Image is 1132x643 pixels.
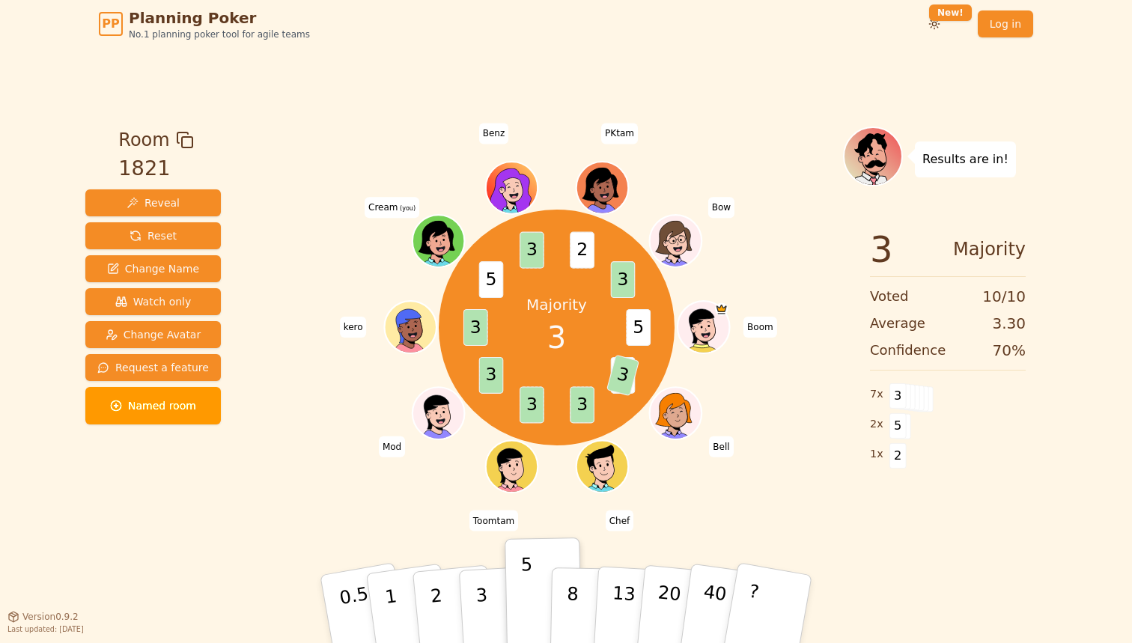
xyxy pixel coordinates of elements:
span: Version 0.9.2 [22,611,79,623]
div: 1821 [118,153,193,184]
div: New! [929,4,972,21]
span: 70 % [993,340,1026,361]
button: Change Avatar [85,321,221,348]
span: Reveal [127,195,180,210]
button: Reveal [85,189,221,216]
span: 7 x [870,386,883,403]
span: 3 [889,383,907,409]
span: 5 [626,309,651,346]
span: Click to change your name [365,197,419,218]
span: No.1 planning poker tool for agile teams [129,28,310,40]
span: Click to change your name [709,436,733,457]
span: Last updated: [DATE] [7,625,84,633]
span: 1 x [870,446,883,463]
span: 3 [520,231,544,268]
span: 3.30 [992,313,1026,334]
span: 3 [570,386,594,423]
span: 3 [870,231,893,267]
button: Change Name [85,255,221,282]
button: New! [921,10,948,37]
span: 3 [547,315,566,360]
p: 5 [521,554,534,635]
span: Click to change your name [601,124,638,144]
span: Change Avatar [106,327,201,342]
button: Request a feature [85,354,221,381]
span: Watch only [115,294,192,309]
p: Majority [526,294,587,315]
span: Click to change your name [606,511,634,531]
span: 10 / 10 [982,286,1026,307]
span: Click to change your name [340,317,367,338]
span: Confidence [870,340,946,361]
span: 2 x [870,416,883,433]
span: Request a feature [97,360,209,375]
button: Named room [85,387,221,424]
span: 3 [478,357,503,394]
span: 5 [478,261,503,298]
button: Watch only [85,288,221,315]
a: PPPlanning PokerNo.1 planning poker tool for agile teams [99,7,310,40]
span: 2 [889,443,907,469]
span: Click to change your name [708,197,734,218]
button: Reset [85,222,221,249]
span: Planning Poker [129,7,310,28]
span: Majority [953,231,1026,267]
span: 3 [606,354,639,396]
span: Click to change your name [743,317,777,338]
span: 2 [570,231,594,268]
span: Boom is the host [714,303,727,316]
span: Click to change your name [379,436,405,457]
span: PP [102,15,119,33]
span: Named room [110,398,196,413]
button: Click to change your avatar [414,217,463,266]
span: Click to change your name [469,511,518,531]
a: Log in [978,10,1033,37]
span: Click to change your name [479,124,509,144]
span: Voted [870,286,909,307]
button: Version0.9.2 [7,611,79,623]
span: Room [118,127,169,153]
span: (you) [398,205,416,212]
span: Average [870,313,925,334]
span: 3 [610,261,635,298]
span: 3 [463,309,487,346]
span: Change Name [107,261,199,276]
span: Reset [130,228,177,243]
p: Results are in! [922,149,1008,170]
span: 3 [520,386,544,423]
span: 5 [889,413,907,439]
